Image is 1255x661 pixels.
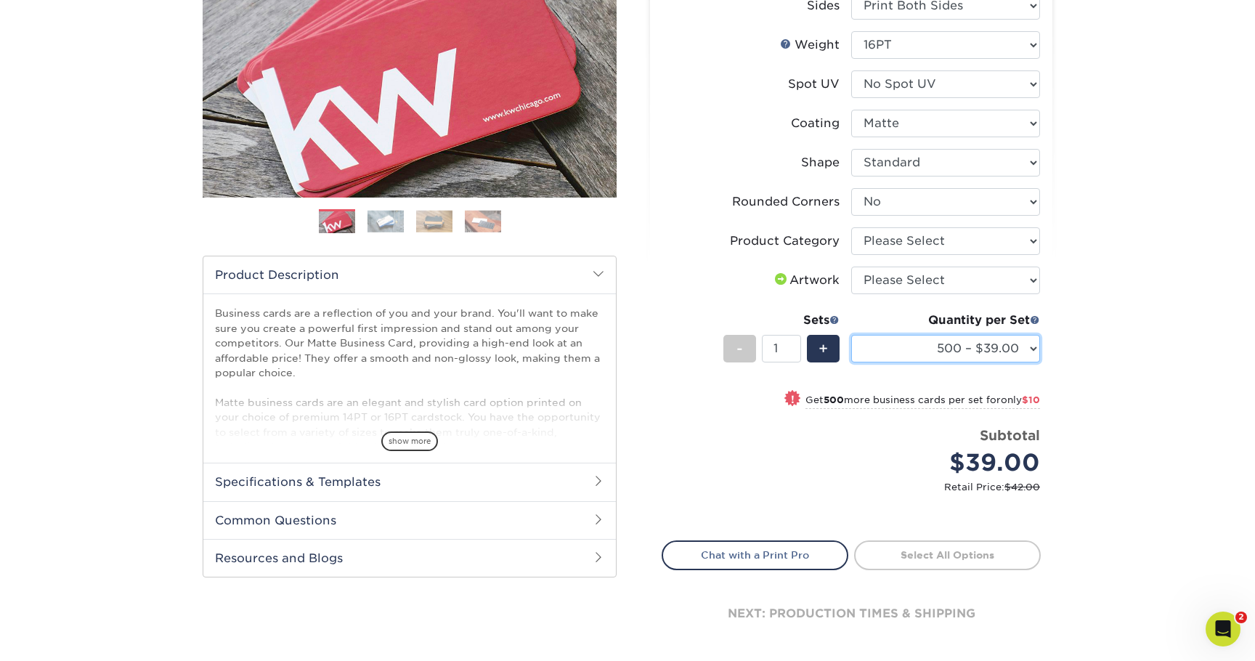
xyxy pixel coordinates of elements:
div: Shape [801,154,840,171]
h2: Specifications & Templates [203,463,616,500]
img: Business Cards 04 [465,210,501,232]
img: Business Cards 03 [416,210,452,232]
span: + [819,338,828,360]
h2: Product Description [203,256,616,293]
span: only [1001,394,1040,405]
div: Weight [780,36,840,54]
h2: Common Questions [203,501,616,539]
div: Rounded Corners [732,193,840,211]
div: $39.00 [862,445,1040,480]
div: Sets [723,312,840,329]
h2: Resources and Blogs [203,539,616,577]
a: Chat with a Print Pro [662,540,848,569]
span: show more [381,431,438,451]
p: Business cards are a reflection of you and your brand. You'll want to make sure you create a powe... [215,306,604,513]
a: Select All Options [854,540,1041,569]
small: Get more business cards per set for [805,394,1040,409]
img: Business Cards 01 [319,204,355,240]
strong: 500 [824,394,844,405]
div: Spot UV [788,76,840,93]
span: $10 [1022,394,1040,405]
div: Product Category [730,232,840,250]
span: $42.00 [1004,482,1040,492]
span: 2 [1235,612,1247,623]
span: ! [791,392,795,407]
img: Business Cards 02 [367,210,404,232]
div: Coating [791,115,840,132]
small: Retail Price: [673,480,1040,494]
div: Artwork [772,272,840,289]
div: next: production times & shipping [662,570,1041,657]
iframe: Intercom live chat [1206,612,1240,646]
strong: Subtotal [980,427,1040,443]
span: - [736,338,743,360]
div: Quantity per Set [851,312,1040,329]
